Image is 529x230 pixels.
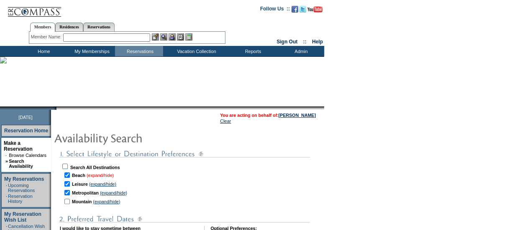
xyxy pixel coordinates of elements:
a: Reservation Home [4,128,48,134]
td: · [6,194,7,204]
img: Subscribe to our YouTube Channel [307,6,322,13]
td: Home [19,46,67,56]
td: · [5,153,8,158]
img: View [160,33,167,40]
img: blank.gif [56,106,57,110]
a: (expand/hide) [89,182,116,187]
img: Reservations [177,33,184,40]
a: (expand/hide) [93,199,120,204]
a: Clear [220,119,231,124]
img: pgTtlAvailabilitySearch.gif [54,129,221,146]
a: Follow us on Twitter [299,8,306,13]
td: · [6,183,7,193]
img: b_calculator.gif [185,33,192,40]
b: Beach [72,173,85,178]
b: Metropolitan [72,190,99,195]
td: Admin [276,46,324,56]
a: (expand/hide) [100,190,127,195]
b: » [5,159,8,164]
img: b_edit.gif [152,33,159,40]
a: [PERSON_NAME] [279,113,316,118]
td: Reports [228,46,276,56]
span: You are acting on behalf of: [220,113,316,118]
span: :: [303,39,307,45]
td: Vacation Collection [163,46,228,56]
img: Impersonate [169,33,176,40]
img: Become our fan on Facebook [291,6,298,13]
a: Sign Out [276,39,297,45]
a: Become our fan on Facebook [291,8,298,13]
b: Search All Destinations [70,165,120,170]
b: Leisure [72,182,88,187]
a: My Reservation Wish List [4,211,41,223]
a: Reservations [83,23,115,31]
a: Help [312,39,323,45]
a: Upcoming Reservations [8,183,35,193]
a: Residences [55,23,83,31]
img: promoShadowLeftCorner.gif [54,106,56,110]
a: Search Availability [9,159,33,169]
a: Browse Calendars [9,153,46,158]
img: Follow us on Twitter [299,6,306,13]
a: Make a Reservation [4,140,33,152]
td: Reservations [115,46,163,56]
a: Subscribe to our YouTube Channel [307,8,322,13]
a: Members [30,23,56,32]
b: Mountain [72,199,92,204]
div: Member Name: [31,33,63,40]
a: My Reservations [4,176,44,182]
td: My Memberships [67,46,115,56]
span: [DATE] [18,115,33,120]
td: Follow Us :: [260,5,290,15]
a: (expand/hide) [87,173,114,178]
a: Reservation History [8,194,33,204]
